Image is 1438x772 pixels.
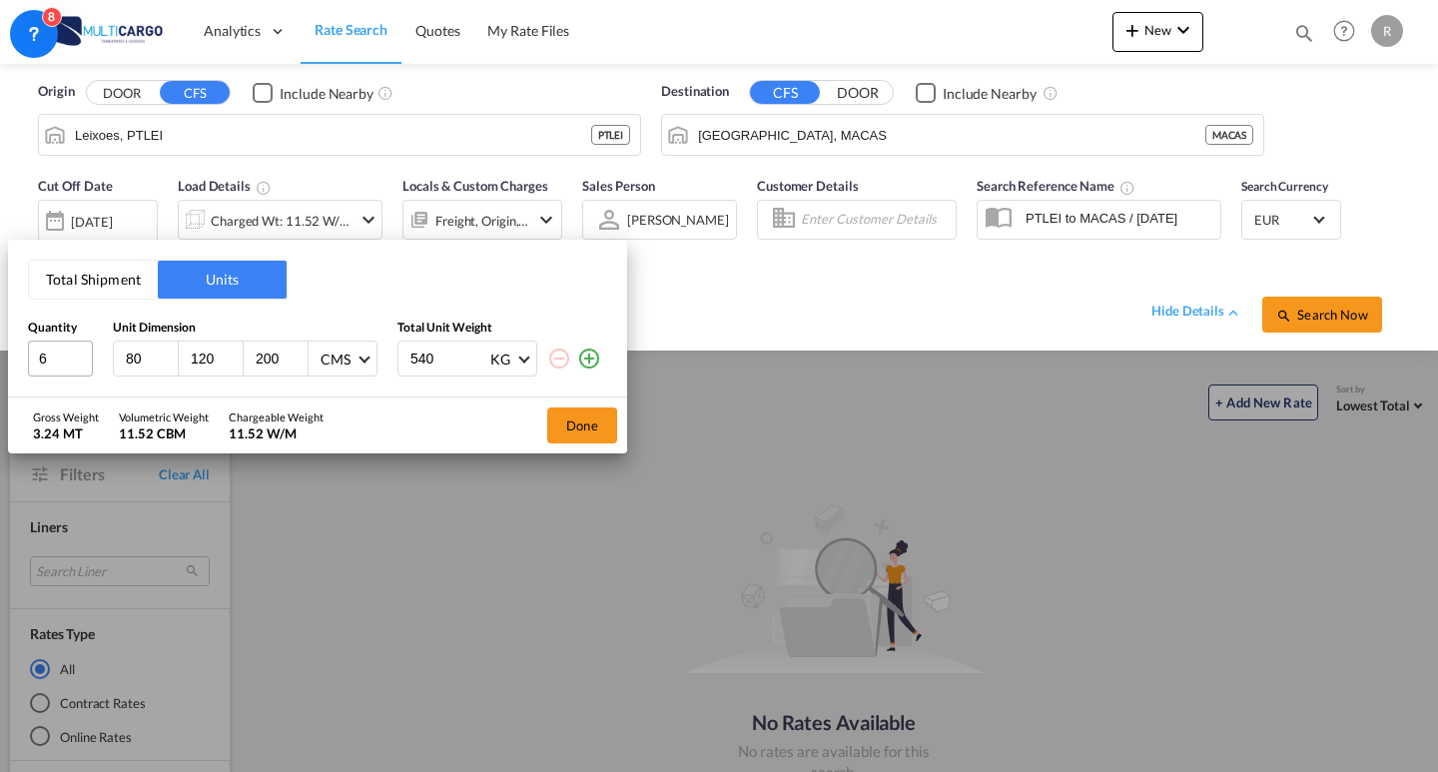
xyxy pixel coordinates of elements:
button: Done [547,407,617,443]
div: KG [490,351,510,368]
input: Qty [28,341,93,377]
div: 11.52 W/M [229,424,324,442]
div: 11.52 CBM [119,424,209,442]
md-icon: icon-plus-circle-outline [577,347,601,371]
input: W [189,350,243,368]
div: Chargeable Weight [229,409,324,424]
div: CMS [321,351,351,368]
div: Gross Weight [33,409,99,424]
div: 3.24 MT [33,424,99,442]
div: Quantity [28,320,93,337]
input: H [254,350,308,368]
input: Enter weight [408,342,488,376]
input: L [124,350,178,368]
button: Units [158,261,287,299]
div: Total Unit Weight [397,320,607,337]
div: Volumetric Weight [119,409,209,424]
button: Total Shipment [29,261,158,299]
div: Unit Dimension [113,320,377,337]
md-icon: icon-minus-circle-outline [547,347,571,371]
